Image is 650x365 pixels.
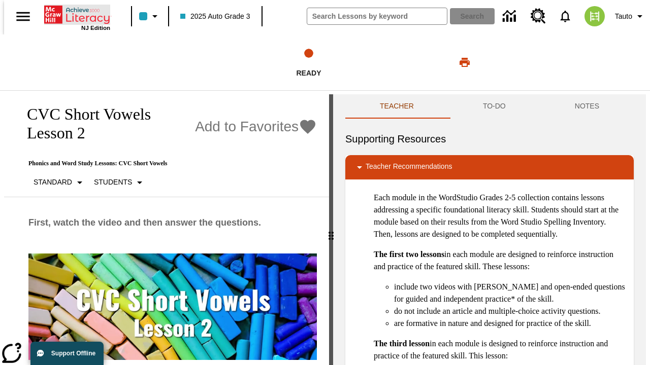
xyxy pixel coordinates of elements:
[448,94,540,119] button: TO-DO
[180,11,250,22] span: 2025 Auto Grade 3
[16,160,317,167] p: Phonics and Word Study Lessons: CVC Short Vowels
[333,94,646,365] div: activity
[366,161,452,173] p: Teacher Recommendations
[448,53,481,71] button: Print
[28,217,261,228] span: First, watch the video and then answer the questions.
[177,34,440,90] button: Ready step 1 of 1
[296,69,321,77] span: Ready
[345,94,448,119] button: Teacher
[135,7,165,25] button: Class color is light blue. Change class color
[345,94,634,119] div: Instructional Panel Tabs
[16,105,190,142] h1: CVC Short Vowels Lesson 2
[394,281,626,305] li: include two videos with [PERSON_NAME] and open-ended questions for guided and independent practic...
[8,2,38,31] button: Open side menu
[195,119,299,135] span: Add to Favorites
[540,94,634,119] button: NOTES
[345,131,634,147] h6: Supporting Resources
[94,177,132,188] p: Students
[497,3,525,30] a: Data Center
[552,3,578,29] a: Notifications
[345,155,634,179] div: Teacher Recommendations
[90,173,150,192] button: Select Student
[34,177,72,188] p: Standard
[578,3,611,29] button: Select a new avatar
[374,338,626,362] p: in each module is designed to reinforce instruction and practice of the featured skill. This lesson:
[30,342,104,365] button: Support Offline
[394,317,626,330] li: are formative in nature and designed for practice of the skill.
[374,339,430,348] strong: The third lesson
[584,6,605,26] img: avatar image
[374,192,626,240] p: Each module in the WordStudio Grades 2-5 collection contains lessons addressing a specific founda...
[195,118,317,136] button: Add to Favorites
[4,94,329,360] div: reading
[615,11,632,22] span: Tauto
[525,3,552,30] a: Resource Center, Will open in new tab
[394,305,626,317] li: do not include an article and multiple-choice activity questions.
[374,248,626,273] p: in each module are designed to reinforce instruction and practice of the featured skill. These le...
[44,4,110,31] div: Home
[81,25,110,31] span: NJ Edition
[611,7,650,25] button: Profile/Settings
[307,8,447,24] input: search field
[29,173,90,192] button: Scaffolds, Standard
[374,250,444,259] strong: The first two lessons
[329,94,333,365] div: Press Enter or Spacebar and then press right and left arrow keys to move the slider
[51,350,95,357] span: Support Offline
